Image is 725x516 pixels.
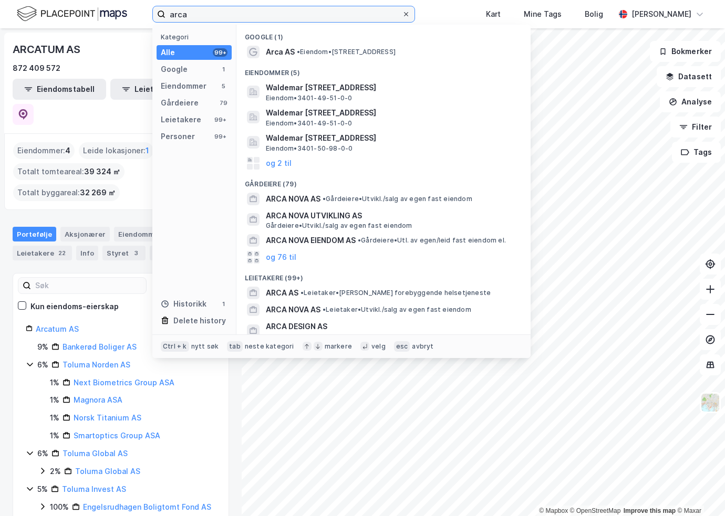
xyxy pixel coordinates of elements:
span: Leietaker • Industri-, produkt- og motedesignvirksomhet [266,333,452,341]
a: OpenStreetMap [570,507,621,514]
span: Gårdeiere • Utvikl./salg av egen fast eiendom [266,222,412,230]
span: 32 269 ㎡ [80,186,116,199]
div: Eiendommer [114,227,179,241]
span: Eiendom • 3401-49-51-0-0 [266,94,352,102]
div: 100% [50,501,69,513]
span: ARCA NOVA AS [266,193,320,205]
span: Waldemar [STREET_ADDRESS] [266,132,518,144]
span: Arca AS [266,46,295,58]
a: Toluma Invest AS [62,485,126,493]
input: Søk [31,278,146,293]
span: Gårdeiere • Utl. av egen/leid fast eiendom el. [358,236,506,245]
div: Kart [486,8,501,20]
span: ARCA NOVA AS [266,303,320,316]
div: 1% [50,412,59,424]
button: Tags [672,142,721,163]
div: 6% [37,359,48,371]
div: tab [227,341,243,352]
img: Z [700,393,720,413]
span: ARCA AS [266,287,298,299]
div: Gårdeiere (79) [236,172,531,191]
a: Improve this map [624,507,676,514]
div: markere [325,342,352,351]
a: Smartoptics Group ASA [74,431,160,440]
div: Historikk [161,298,206,310]
button: Analyse [660,91,721,112]
a: Toluma Global AS [63,449,128,458]
a: Magnora ASA [74,395,122,404]
div: 1 [219,65,227,73]
div: Eiendommer : [13,142,75,159]
button: Datasett [657,66,721,87]
a: Arcatum AS [36,324,79,333]
span: • [297,48,300,56]
a: Bankerød Boliger AS [63,342,137,351]
div: Delete history [173,314,226,327]
div: Gårdeiere [161,97,199,109]
button: og 2 til [266,157,292,170]
div: neste kategori [245,342,294,351]
span: Waldemar [STREET_ADDRESS] [266,81,518,94]
div: Totalt byggareal : [13,184,120,201]
div: Mine Tags [524,8,562,20]
div: Leietakere [13,246,72,260]
span: ARCA NOVA EIENDOM AS [266,234,356,247]
span: Waldemar [STREET_ADDRESS] [266,107,518,119]
div: Ctrl + k [161,341,189,352]
div: 6% [37,447,48,460]
button: og 76 til [266,251,296,264]
div: ARCATUM AS [13,41,82,58]
span: Leietaker • [PERSON_NAME] forebyggende helsetjeneste [301,289,491,297]
button: Eiendomstabell [13,79,106,100]
div: Styret [102,246,146,260]
a: Engelsrudhagen Boligtomt Fond AS [83,502,211,511]
span: ARCA NOVA UTVIKLING AS [266,209,518,222]
div: Bolig [585,8,603,20]
div: Leietakere [161,113,201,126]
div: Info [76,246,98,260]
div: Personer [161,130,195,143]
a: Mapbox [539,507,568,514]
div: 2% [50,465,61,478]
a: Next Biometrics Group ASA [74,378,174,387]
div: 79 [219,99,227,107]
a: Toluma Norden AS [63,360,130,369]
span: Eiendom • [STREET_ADDRESS] [297,48,396,56]
div: nytt søk [191,342,219,351]
div: Portefølje [13,227,56,241]
div: velg [371,342,386,351]
div: 5 [219,82,227,90]
div: esc [394,341,410,352]
iframe: Chat Widget [672,466,725,516]
div: Leide lokasjoner : [79,142,153,159]
span: Eiendom • 3401-49-51-0-0 [266,119,352,128]
div: Kategori [161,33,232,41]
input: Søk på adresse, matrikkel, gårdeiere, leietakere eller personer [165,6,402,22]
button: Leietakertabell [110,79,204,100]
div: 872 409 572 [13,62,60,75]
div: Google [161,63,188,76]
img: logo.f888ab2527a4732fd821a326f86c7f29.svg [17,5,127,23]
div: [PERSON_NAME] [631,8,691,20]
button: Filter [670,117,721,138]
div: Google (1) [236,25,531,44]
span: • [323,306,326,313]
a: Norsk Titanium AS [74,413,141,422]
span: ARCA DESIGN AS [266,320,518,333]
span: 4 [65,144,70,157]
div: 1% [50,376,59,389]
span: Eiendom • 3401-50-98-0-0 [266,144,353,153]
div: avbryt [412,342,433,351]
div: 1% [50,429,59,442]
div: Eiendommer [161,80,206,92]
span: 39 324 ㎡ [84,165,120,178]
button: Bokmerker [650,41,721,62]
span: Gårdeiere • Utvikl./salg av egen fast eiendom [323,195,472,203]
div: Leietakere (99+) [236,266,531,285]
div: Eiendommer (5) [236,60,531,79]
div: 22 [56,248,68,258]
div: 9% [37,341,48,353]
span: • [323,195,326,203]
span: • [301,289,304,297]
